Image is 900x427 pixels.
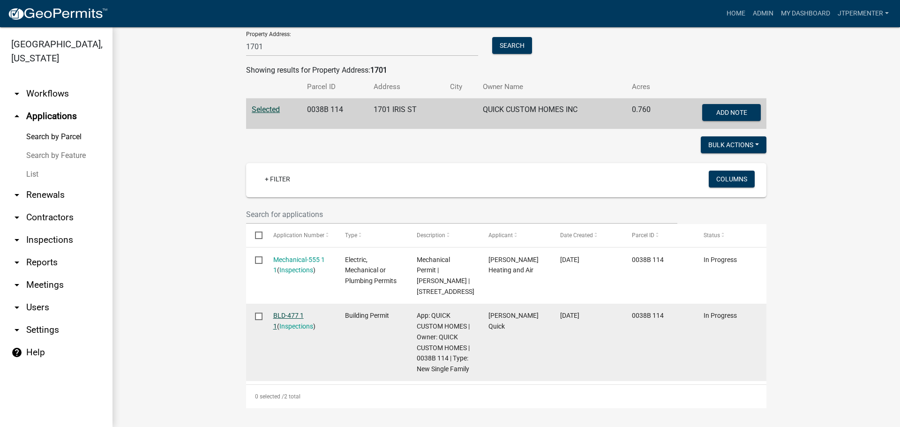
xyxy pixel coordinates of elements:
[301,76,368,98] th: Parcel ID
[488,256,539,274] span: Waller Heating and Air
[488,312,539,330] span: Donald Glen Quick
[834,5,892,22] a: jtpermenter
[273,232,324,239] span: Application Number
[560,312,579,319] span: 05/19/2025
[716,109,747,116] span: Add Note
[477,76,626,98] th: Owner Name
[417,256,474,295] span: Mechanical Permit | Chad Slaughter | 1701 IRIS ST, | 0038B 114
[246,65,766,76] div: Showing results for Property Address:
[417,312,470,373] span: App: QUICK CUSTOM HOMES | Owner: QUICK CUSTOM HOMES | 0038B 114 | Type: New Single Family
[257,171,298,187] a: + Filter
[632,256,664,263] span: 0038B 114
[370,66,387,75] strong: 1701
[480,224,551,247] datatable-header-cell: Applicant
[11,234,22,246] i: arrow_drop_down
[723,5,749,22] a: Home
[345,256,397,285] span: Electric, Mechanical or Plumbing Permits
[345,312,389,319] span: Building Permit
[626,98,668,129] td: 0.760
[301,98,368,129] td: 0038B 114
[560,232,593,239] span: Date Created
[368,76,444,98] th: Address
[11,189,22,201] i: arrow_drop_down
[551,224,623,247] datatable-header-cell: Date Created
[368,98,444,129] td: 1701 IRIS ST
[273,256,325,274] a: Mechanical-555 1 1
[626,76,668,98] th: Acres
[444,76,477,98] th: City
[11,324,22,336] i: arrow_drop_down
[246,385,766,408] div: 2 total
[11,257,22,268] i: arrow_drop_down
[264,224,336,247] datatable-header-cell: Application Number
[704,312,737,319] span: In Progress
[279,322,313,330] a: Inspections
[336,224,407,247] datatable-header-cell: Type
[492,37,532,54] button: Search
[408,224,480,247] datatable-header-cell: Description
[11,279,22,291] i: arrow_drop_down
[11,111,22,122] i: arrow_drop_up
[702,104,761,121] button: Add Note
[749,5,777,22] a: Admin
[11,347,22,358] i: help
[273,310,327,332] div: ( )
[246,224,264,247] datatable-header-cell: Select
[11,88,22,99] i: arrow_drop_down
[701,136,766,153] button: Bulk Actions
[273,312,304,330] a: BLD-477 1 1
[704,232,720,239] span: Status
[11,302,22,313] i: arrow_drop_down
[279,266,313,274] a: Inspections
[273,255,327,276] div: ( )
[477,98,626,129] td: QUICK CUSTOM HOMES INC
[632,312,664,319] span: 0038B 114
[632,232,654,239] span: Parcel ID
[11,212,22,223] i: arrow_drop_down
[345,232,357,239] span: Type
[246,205,677,224] input: Search for applications
[695,224,766,247] datatable-header-cell: Status
[623,224,695,247] datatable-header-cell: Parcel ID
[488,232,513,239] span: Applicant
[709,171,755,187] button: Columns
[252,105,280,114] a: Selected
[255,393,284,400] span: 0 selected /
[560,256,579,263] span: 06/05/2025
[417,232,445,239] span: Description
[704,256,737,263] span: In Progress
[777,5,834,22] a: My Dashboard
